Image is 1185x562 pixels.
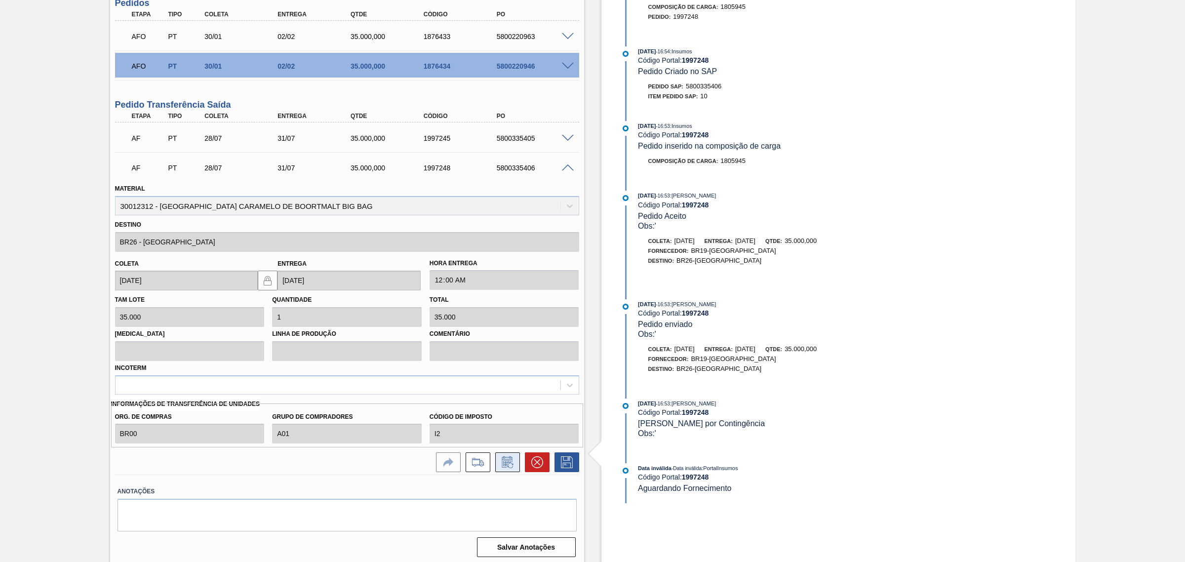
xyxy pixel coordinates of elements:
[115,296,145,303] label: Tam lote
[691,247,776,254] span: BR19-[GEOGRAPHIC_DATA]
[132,62,166,70] p: AFO
[348,62,431,70] div: 35.000,000
[115,218,579,232] label: Destino
[638,212,686,220] span: Pedido Aceito
[272,327,422,341] label: Linha de Produção
[165,113,204,120] div: Tipo
[765,238,782,244] span: Qtde:
[638,48,656,54] span: [DATE]
[202,113,285,120] div: Coleta
[673,13,698,20] span: 1997248
[670,123,692,129] span: : Insumos
[348,164,431,172] div: 35.000,000
[430,296,449,303] label: Total
[700,92,707,100] span: 10
[638,401,656,406] span: [DATE]
[638,429,656,438] span: Obs: '
[275,164,358,172] div: 31/07/2025
[132,164,166,172] p: AF
[674,237,695,244] span: [DATE]
[765,346,782,352] span: Qtde:
[682,56,709,64] strong: 1997248
[623,403,629,409] img: atual
[132,134,166,142] p: AF
[115,185,145,192] label: Material
[430,410,579,424] label: Código de Imposto
[129,157,168,179] div: Aguardando Faturamento
[623,195,629,201] img: atual
[275,33,358,40] div: 02/02/2025
[277,271,421,290] input: dd/mm/yyyy
[165,11,204,18] div: Tipo
[421,62,504,70] div: 1876434
[550,452,579,472] div: Salvar Pedido
[421,11,504,18] div: Código
[477,537,576,557] button: Salvar Anotações
[656,401,670,406] span: - 16:53
[165,33,204,40] div: Pedido de Transferência
[129,11,168,18] div: Etapa
[115,327,265,341] label: [MEDICAL_DATA]
[202,33,285,40] div: 30/01/2025
[272,296,312,303] label: Quantidade
[275,11,358,18] div: Entrega
[421,164,504,172] div: 1997248
[494,33,577,40] div: 5800220963
[348,11,431,18] div: Qtde
[705,346,733,352] span: Entrega:
[785,237,817,244] span: 35.000,000
[129,55,168,77] div: Aguardando Fornecimento
[682,201,709,209] strong: 1997248
[129,26,168,47] div: Aguardando Fornecimento
[648,248,689,254] span: Fornecedor:
[720,3,746,10] span: 1805945
[494,113,577,120] div: PO
[638,473,872,481] div: Código Portal:
[670,301,716,307] span: : [PERSON_NAME]
[115,364,147,371] label: Incoterm
[520,452,550,472] div: Cancelar pedido
[421,33,504,40] div: 1876433
[686,82,721,90] span: 5800335406
[275,62,358,70] div: 02/02/2025
[638,309,872,317] div: Código Portal:
[638,67,717,76] span: Pedido Criado no SAP
[623,468,629,474] img: atual
[430,327,579,341] label: Comentário
[638,320,692,328] span: Pedido enviado
[691,355,776,362] span: BR19-[GEOGRAPHIC_DATA]
[638,301,656,307] span: [DATE]
[656,49,670,54] span: - 16:54
[638,484,731,492] span: Aguardando Fornecimento
[676,365,761,372] span: BR26-[GEOGRAPHIC_DATA]
[272,410,422,424] label: Grupo de Compradores
[129,113,168,120] div: Etapa
[670,193,716,199] span: : [PERSON_NAME]
[656,193,670,199] span: - 16:53
[494,11,577,18] div: PO
[735,237,755,244] span: [DATE]
[494,134,577,142] div: 5800335405
[648,356,689,362] span: Fornecedor:
[118,484,577,499] label: Anotações
[682,473,709,481] strong: 1997248
[638,222,656,230] span: Obs: '
[623,51,629,57] img: atual
[132,33,166,40] p: AFO
[115,260,139,267] label: Coleta
[682,131,709,139] strong: 1997248
[648,14,671,20] span: Pedido :
[720,157,746,164] span: 1805945
[638,408,872,416] div: Código Portal:
[638,201,872,209] div: Código Portal:
[623,304,629,310] img: atual
[676,257,761,264] span: BR26-[GEOGRAPHIC_DATA]
[202,134,285,142] div: 28/07/2025
[494,164,577,172] div: 5800335406
[115,271,258,290] input: dd/mm/yyyy
[115,410,265,424] label: Org. de Compras
[348,113,431,120] div: Qtde
[671,466,702,471] span: - Data inválida
[202,11,285,18] div: Coleta
[670,401,716,406] span: : [PERSON_NAME]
